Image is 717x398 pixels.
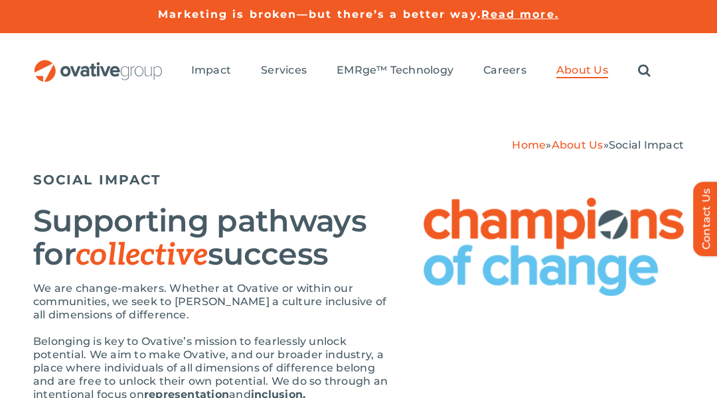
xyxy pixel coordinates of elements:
[483,64,526,78] a: Careers
[337,64,453,78] a: EMRge™ Technology
[33,282,397,322] p: We are change-makers. Whether at Ovative or within our communities, we seek to [PERSON_NAME] a cu...
[33,204,397,272] h2: Supporting pathways for success
[609,139,684,151] span: Social Impact
[556,64,608,77] span: About Us
[33,172,684,188] h5: SOCIAL IMPACT
[512,139,684,151] span: » »
[483,64,526,77] span: Careers
[191,50,651,92] nav: Menu
[512,139,546,151] a: Home
[552,139,603,151] a: About Us
[191,64,231,78] a: Impact
[556,64,608,78] a: About Us
[191,64,231,77] span: Impact
[158,8,481,21] a: Marketing is broken—but there’s a better way.
[638,64,651,78] a: Search
[337,64,453,77] span: EMRge™ Technology
[261,64,307,78] a: Services
[481,8,559,21] a: Read more.
[424,198,684,296] img: Social Impact – Champions of Change Logo
[76,237,208,274] span: collective
[261,64,307,77] span: Services
[33,58,163,71] a: OG_Full_horizontal_RGB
